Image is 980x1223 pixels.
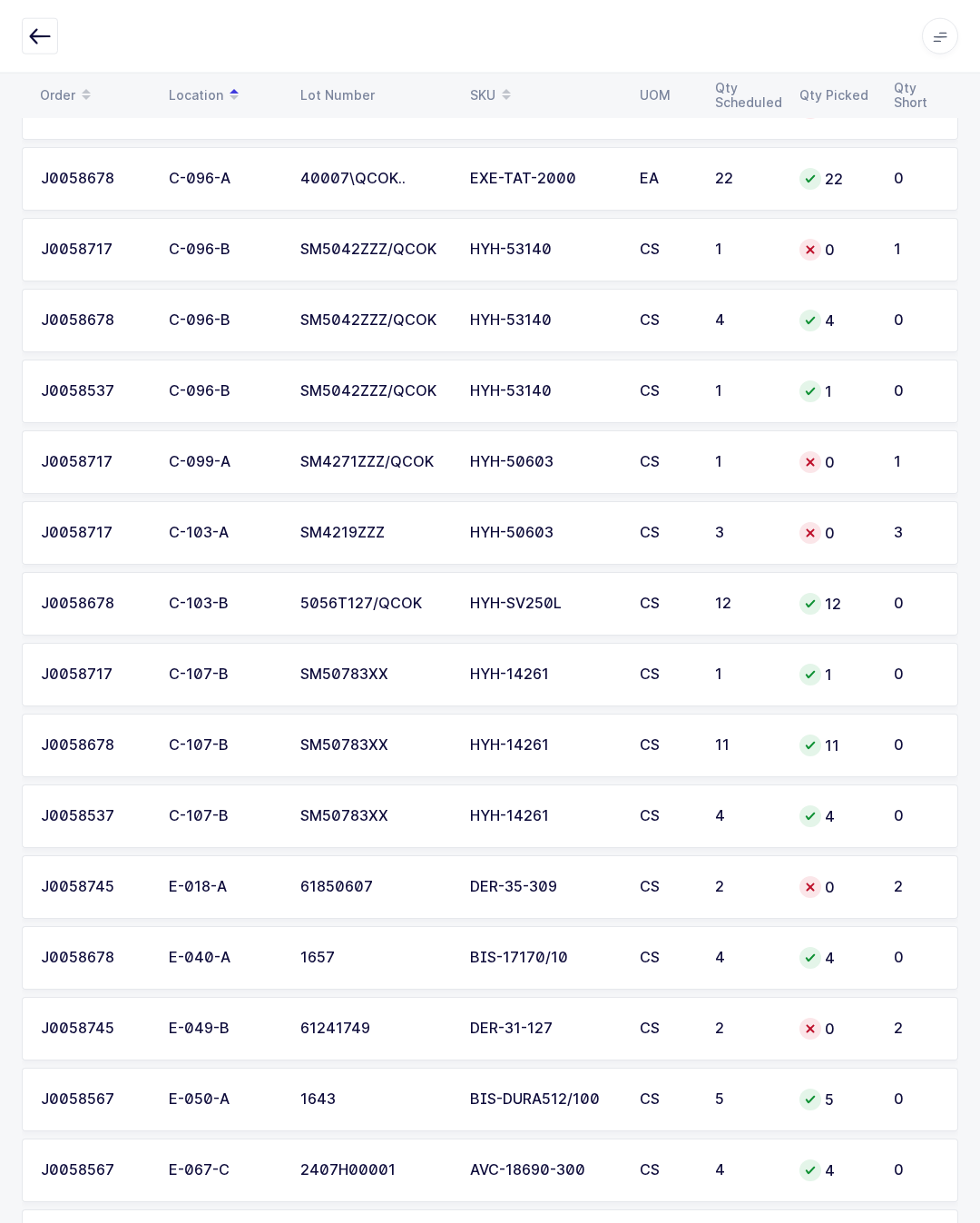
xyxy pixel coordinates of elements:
[799,735,872,756] div: 11
[894,1162,939,1179] div: 0
[715,1162,778,1179] div: 4
[894,1021,939,1037] div: 2
[41,1091,147,1108] div: J0058567
[169,666,279,683] div: C-107-B
[300,737,448,754] div: SM50783XX
[470,737,618,754] div: HYH-14261
[715,666,778,683] div: 1
[715,737,778,754] div: 11
[41,1162,147,1179] div: J0058567
[41,879,147,895] div: J0058745
[169,312,279,329] div: C-096-B
[799,88,872,103] div: Qty Picked
[799,947,872,969] div: 4
[169,171,279,187] div: C-096-A
[894,171,939,187] div: 0
[300,950,448,966] div: 1657
[799,805,872,827] div: 4
[715,171,778,187] div: 22
[894,950,939,966] div: 0
[640,737,693,754] div: CS
[470,1162,618,1179] div: AVC-18690-300
[169,737,279,754] div: C-107-B
[470,596,618,612] div: HYH-SV250L
[640,808,693,824] div: CS
[640,1021,693,1037] div: CS
[470,80,618,111] div: SKU
[799,593,872,615] div: 12
[640,596,693,612] div: CS
[169,808,279,824] div: C-107-B
[300,383,448,399] div: SM5042ZZZ/QCOK
[640,454,693,470] div: CS
[41,1021,147,1037] div: J0058745
[41,242,147,258] div: J0058717
[300,879,448,895] div: 61850607
[41,666,147,683] div: J0058717
[470,242,618,258] div: HYH-53140
[894,666,939,683] div: 0
[894,1091,939,1108] div: 0
[169,525,279,541] div: C-103-A
[640,666,693,683] div: CS
[715,383,778,399] div: 1
[894,312,939,329] div: 0
[715,454,778,470] div: 1
[799,664,872,685] div: 1
[41,312,147,329] div: J0058678
[799,1089,872,1110] div: 5
[894,596,939,612] div: 0
[640,242,693,258] div: CS
[300,312,448,329] div: SM5042ZZZ/QCOK
[169,1021,279,1037] div: E-049-B
[715,950,778,966] div: 4
[470,1091,618,1108] div: BIS-DURA512/100
[300,88,448,103] div: Lot Number
[41,454,147,470] div: J0058717
[715,242,778,258] div: 1
[41,808,147,824] div: J0058537
[799,451,872,473] div: 0
[640,312,693,329] div: CS
[715,596,778,612] div: 12
[640,383,693,399] div: CS
[799,239,872,261] div: 0
[640,1162,693,1179] div: CS
[41,596,147,612] div: J0058678
[715,879,778,895] div: 2
[799,380,872,402] div: 1
[715,81,778,110] div: Qty Scheduled
[799,1018,872,1040] div: 0
[894,383,939,399] div: 0
[470,525,618,541] div: HYH-50603
[640,879,693,895] div: CS
[41,383,147,399] div: J0058537
[300,1021,448,1037] div: 61241749
[300,525,448,541] div: SM4219ZZZ
[715,525,778,541] div: 3
[300,1162,448,1179] div: 2407H00001
[41,171,147,187] div: J0058678
[300,1091,448,1108] div: 1643
[300,666,448,683] div: SM50783XX
[894,454,939,470] div: 1
[799,522,872,544] div: 0
[169,596,279,612] div: C-103-B
[470,666,618,683] div: HYH-14261
[894,808,939,824] div: 0
[169,879,279,895] div: E-018-A
[169,1091,279,1108] div: E-050-A
[470,1021,618,1037] div: DER-31-127
[894,242,939,258] div: 1
[300,454,448,470] div: SM4271ZZZ/QCOK
[470,950,618,966] div: BIS-17170/10
[799,310,872,331] div: 4
[40,80,147,111] div: Order
[169,454,279,470] div: C-099-A
[799,1159,872,1181] div: 4
[640,88,693,103] div: UOM
[300,596,448,612] div: 5056T127/QCOK
[640,1091,693,1108] div: CS
[300,242,448,258] div: SM5042ZZZ/QCOK
[640,525,693,541] div: CS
